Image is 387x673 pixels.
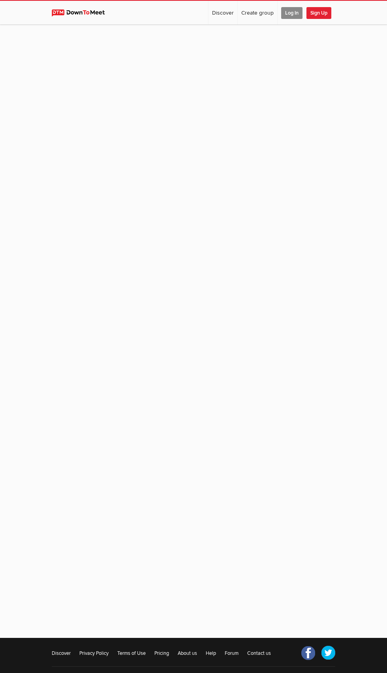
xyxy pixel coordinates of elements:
[306,1,335,24] a: Sign Up
[225,650,239,658] a: Forum
[52,9,112,17] img: DownToMeet
[281,7,302,19] span: Log In
[79,650,109,658] a: Privacy Policy
[301,646,316,660] a: Facebook
[247,650,271,658] a: Contact us
[178,650,197,658] a: About us
[52,650,71,658] a: Discover
[306,7,331,19] span: Sign Up
[117,650,146,658] a: Terms of Use
[278,1,306,24] a: Log In
[321,646,335,660] a: Twitter
[209,1,237,24] a: Discover
[206,650,216,658] a: Help
[238,1,277,24] a: Create group
[154,650,169,658] a: Pricing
